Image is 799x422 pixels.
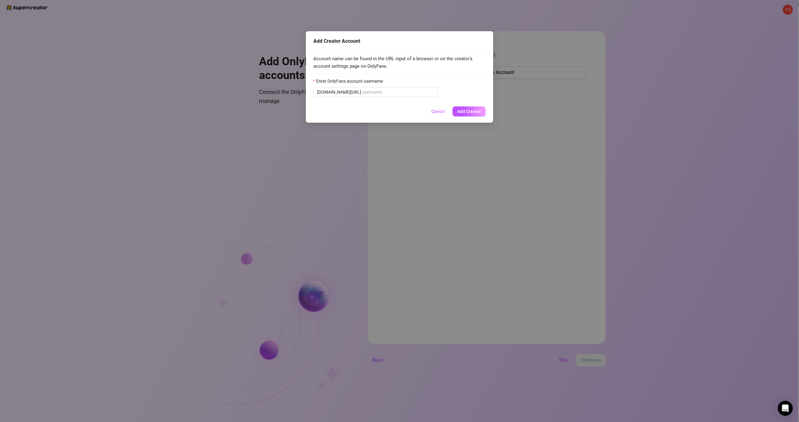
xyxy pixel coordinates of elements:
[426,106,450,116] button: Cancel
[778,401,793,416] div: Open Intercom Messenger
[431,109,445,114] span: Cancel
[313,78,387,85] label: Enter OnlyFans account username
[317,89,361,96] span: [DOMAIN_NAME][URL]
[362,89,434,96] input: Enter OnlyFans account username
[313,55,486,70] span: Account name can be found in the URL input of a browser or on the creator's account settings page...
[453,106,486,116] button: Add Creator
[313,37,486,45] div: Add Creator Account
[457,109,481,114] span: Add Creator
